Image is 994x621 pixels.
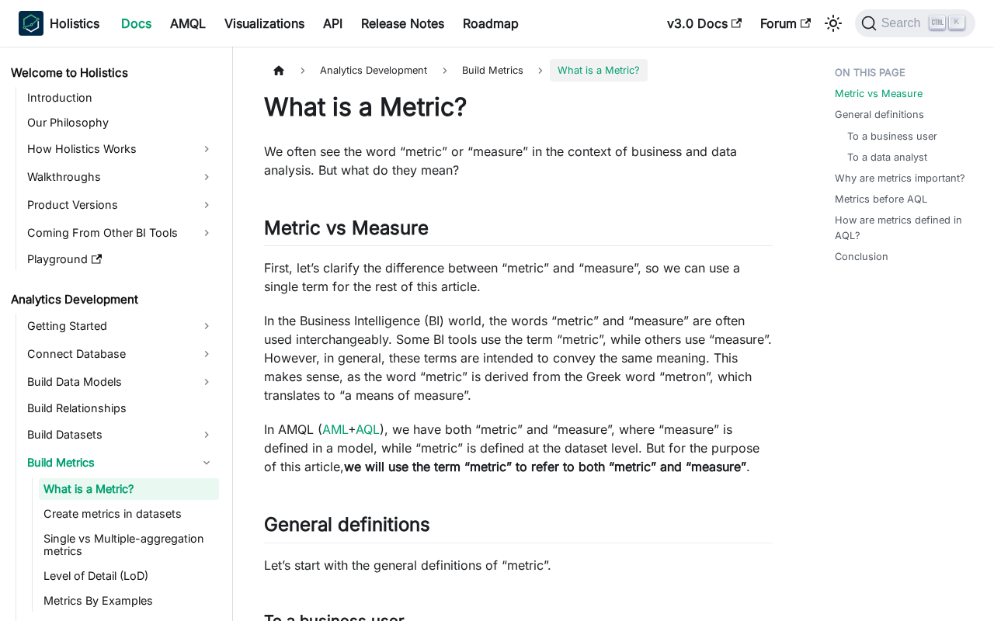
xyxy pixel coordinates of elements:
[39,478,219,500] a: What is a Metric?
[312,59,435,82] span: Analytics Development
[23,112,219,134] a: Our Philosophy
[112,11,161,36] a: Docs
[264,311,773,404] p: In the Business Intelligence (BI) world, the words “metric” and “measure” are often used intercha...
[314,11,352,36] a: API
[352,11,454,36] a: Release Notes
[23,450,219,475] a: Build Metrics
[847,129,937,144] a: To a business user
[855,9,975,37] button: Search (Ctrl+K)
[23,422,219,447] a: Build Datasets
[322,422,348,437] a: AML
[264,513,773,543] h2: General definitions
[454,59,531,82] span: Build Metrics
[835,171,965,186] a: Why are metrics important?
[821,11,846,36] button: Switch between dark and light mode (currently light mode)
[835,249,888,264] a: Conclusion
[751,11,820,36] a: Forum
[23,193,219,217] a: Product Versions
[835,107,924,122] a: General definitions
[39,565,219,587] a: Level of Detail (LoD)
[344,459,746,474] strong: we will use the term “metric” to refer to both “metric” and “measure”
[847,150,927,165] a: To a data analyst
[23,369,219,394] a: Build Data Models
[264,420,773,476] p: In AMQL ( + ), we have both “metric” and “measure”, where “measure” is defined in a model, while ...
[23,165,219,189] a: Walkthroughs
[23,137,219,161] a: How Holistics Works
[877,16,930,30] span: Search
[835,192,927,206] a: Metrics before AQL
[264,59,773,82] nav: Breadcrumbs
[550,59,648,82] span: What is a Metric?
[6,62,219,84] a: Welcome to Holistics
[264,59,294,82] a: Home page
[19,11,99,36] a: HolisticsHolistics
[23,87,219,109] a: Introduction
[39,590,219,612] a: Metrics By Examples
[6,289,219,310] a: Analytics Development
[23,220,219,245] a: Coming From Other BI Tools
[356,422,380,437] a: AQL
[264,92,773,123] h1: What is a Metric?
[264,258,773,296] p: First, let’s clarify the difference between “metric” and “measure”, so we can use a single term f...
[39,503,219,525] a: Create metrics in datasets
[19,11,43,36] img: Holistics
[50,14,99,33] b: Holistics
[23,314,219,338] a: Getting Started
[23,248,219,270] a: Playground
[454,11,528,36] a: Roadmap
[23,342,219,366] a: Connect Database
[264,556,773,574] p: Let’s start with the general definitions of “metric”.
[949,16,964,29] kbd: K
[264,217,773,246] h2: Metric vs Measure
[264,142,773,179] p: We often see the word “metric” or “measure” in the context of business and data analysis. But wha...
[658,11,751,36] a: v3.0 Docs
[23,397,219,419] a: Build Relationships
[39,528,219,562] a: Single vs Multiple-aggregation metrics
[161,11,215,36] a: AMQL
[835,86,923,101] a: Metric vs Measure
[215,11,314,36] a: Visualizations
[835,213,969,242] a: How are metrics defined in AQL?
